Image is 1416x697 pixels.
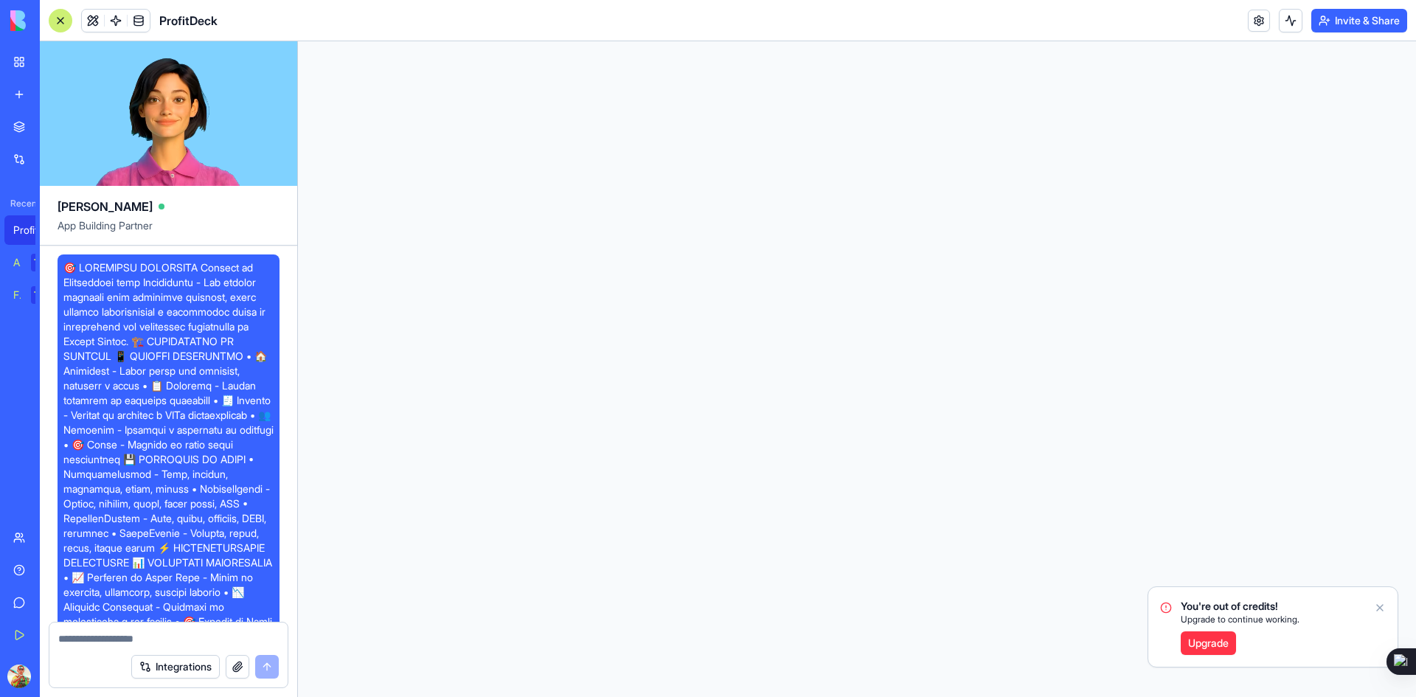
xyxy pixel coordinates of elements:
[1181,599,1299,614] span: You're out of credits!
[4,280,63,310] a: Feedback FormTRY
[13,255,21,270] div: AI Logo Generator
[4,248,63,277] a: AI Logo GeneratorTRY
[131,655,220,679] button: Integrations
[31,286,55,304] div: TRY
[4,198,35,209] span: Recent
[1181,631,1236,655] a: Upgrade
[13,288,21,302] div: Feedback Form
[31,254,55,271] div: TRY
[13,223,55,237] div: ProfitDeck
[4,215,63,245] a: ProfitDeck
[58,198,153,215] span: [PERSON_NAME]
[10,10,102,31] img: logo
[1311,9,1407,32] button: Invite & Share
[1181,614,1299,625] span: Upgrade to continue working.
[159,12,218,30] span: ProfitDeck
[7,665,31,688] img: ACg8ocJsrza2faDWgbMzU2vv0cSMoLRTLvgx_tB2mDAJkTet1SlxQg2eCQ=s96-c
[58,218,280,245] span: App Building Partner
